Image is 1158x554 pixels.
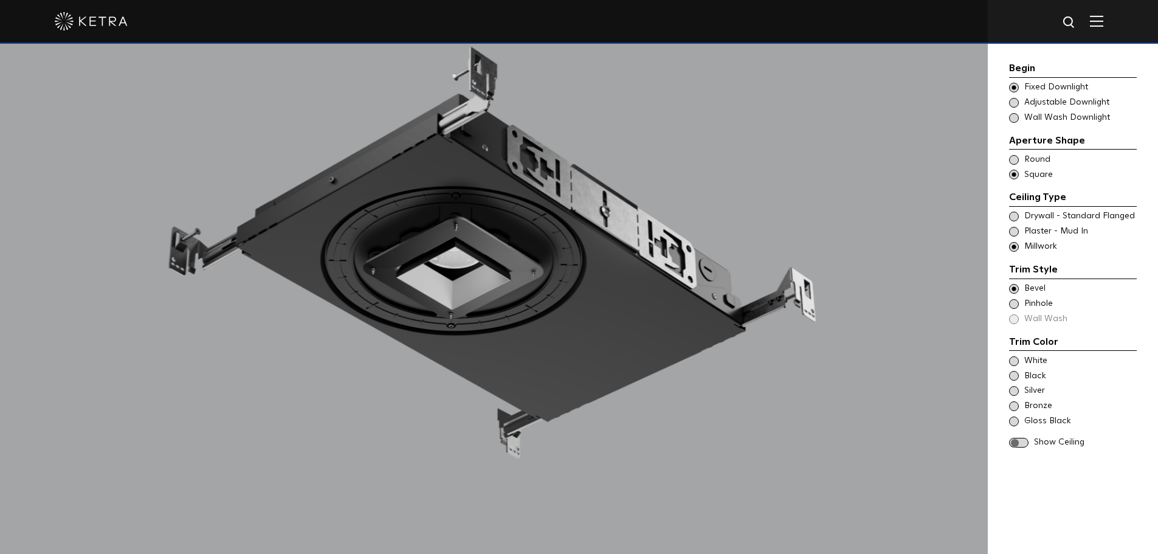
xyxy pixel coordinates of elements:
div: Begin [1009,61,1137,78]
span: Fixed Downlight [1024,81,1136,94]
span: Plaster - Mud In [1024,226,1136,238]
span: Round [1024,154,1136,166]
span: Gloss Black [1024,415,1136,428]
span: Drywall - Standard Flanged [1024,210,1136,223]
img: ketra-logo-2019-white [55,12,128,30]
span: Pinhole [1024,298,1136,310]
span: Silver [1024,385,1136,397]
span: Black [1024,370,1136,383]
img: Hamburger%20Nav.svg [1090,15,1103,27]
span: White [1024,355,1136,367]
div: Aperture Shape [1009,133,1137,150]
span: Bevel [1024,283,1136,295]
span: Square [1024,169,1136,181]
div: Trim Style [1009,262,1137,279]
img: search icon [1062,15,1077,30]
div: Trim Color [1009,334,1137,351]
span: Show Ceiling [1034,437,1137,449]
div: Ceiling Type [1009,190,1137,207]
span: Bronze [1024,400,1136,412]
span: Millwork [1024,241,1136,253]
span: Adjustable Downlight [1024,97,1136,109]
span: Wall Wash Downlight [1024,112,1136,124]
